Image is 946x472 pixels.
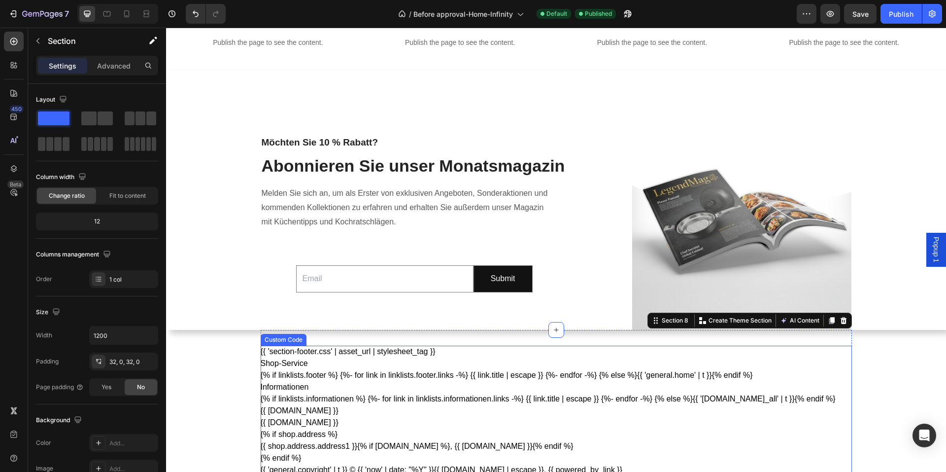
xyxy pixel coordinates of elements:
div: Add... [109,439,156,448]
div: {{ 'section-footer.css' | asset_url | stylesheet_tag }} [95,318,686,448]
p: 7 [65,8,69,20]
div: Undo/Redo [186,4,226,24]
h3: Möchten Sie 10 % Rabatt? [95,108,402,122]
button: 7 [4,4,73,24]
p: Publish the page to see the content. [586,10,770,20]
div: Padding [36,357,59,366]
button: Publish [880,4,922,24]
div: Beta [7,181,24,188]
nav: {% if linklists.informationen %} {%- for link in linklists.informationen.links -%} {%- endfor -%}... [95,365,686,377]
h2: Abonnieren Sie unser Monatsmagazin [95,126,402,150]
span: Change ratio [49,191,85,200]
a: {{ link.title | escape }} [304,343,377,352]
span: Save [852,10,869,18]
iframe: Design area [166,28,946,472]
button: Submit [308,238,366,264]
div: 1 col [109,275,156,284]
span: Yes [101,383,111,392]
div: 32, 0, 32, 0 [109,358,156,366]
p: {{ shop.address.address1 }}{% if [DOMAIN_NAME] %}, {{ [DOMAIN_NAME] }}{% endif %} [95,413,686,425]
span: {{ 'general.copyright' | t }} © {{ 'now' | date: "%Y" }} . [95,438,380,446]
div: Open Intercom Messenger [912,424,936,447]
img: gempages_553496579055551683-17088742-582a-4dfe-aab1-1300f6f1df0a.png [466,82,686,302]
div: Color [36,438,51,447]
div: 12 [38,215,156,228]
span: Published [585,9,612,18]
p: Create Theme Section [542,289,606,297]
span: Default [546,9,567,18]
a: {{ 'general.home' | t }} [471,343,546,352]
span: Popup 1 [765,209,775,235]
nav: {% if linklists.footer %} {%- for link in linklists.footer.links -%} {%- endfor -%} {% else %} {%... [95,342,686,354]
div: Order [36,275,52,284]
div: Submit [325,244,349,258]
p: Settings [49,61,76,71]
span: Fit to content [109,191,146,200]
button: AI Content [612,287,655,299]
div: Publish [889,9,913,19]
div: Section 8 [494,289,524,297]
p: {{ [DOMAIN_NAME] }} [95,389,686,401]
div: Column width [36,171,88,184]
div: Columns management [36,248,113,261]
h4: Informationen [95,354,686,365]
div: {% if shop.address %} {% endif %} [95,389,686,436]
p: Publish the page to see the content. [202,10,386,20]
span: No [137,383,145,392]
p: Publish the page to see the content. [10,10,194,20]
span: Before approval-Home-Infinity [413,9,513,19]
button: Save [844,4,877,24]
a: {{ [DOMAIN_NAME] | escape }} [268,438,378,446]
p: Publish the page to see the content. [394,10,578,20]
div: Custom Code [97,308,138,317]
h4: {{ [DOMAIN_NAME] }} [95,377,686,389]
a: {{ '[DOMAIN_NAME]_all' | t }} [527,367,629,375]
a: {{ link.title | escape }} [360,367,433,375]
div: Size [36,306,62,319]
div: Page padding [36,383,84,392]
p: Advanced [97,61,131,71]
div: 450 [9,105,24,113]
p: Melden Sie sich an, um als Erster von exklusiven Angeboten, Sonderaktionen und kommenden Kollekti... [96,159,388,201]
div: Layout [36,93,69,107]
input: Auto [90,327,158,344]
p: Section [48,35,129,47]
h4: Shop-Service [95,330,686,342]
div: Background [36,414,84,427]
span: {{ powered_by_link }} [382,438,456,446]
div: Width [36,331,52,340]
span: / [409,9,411,19]
input: Email [130,238,307,265]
